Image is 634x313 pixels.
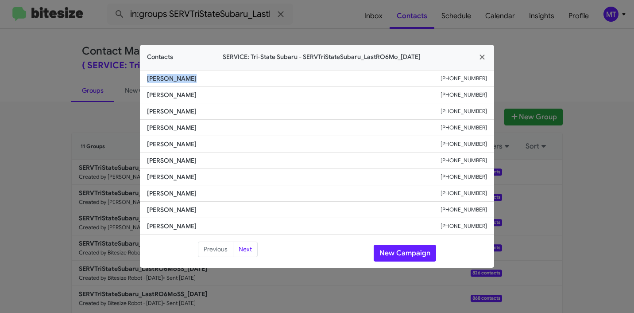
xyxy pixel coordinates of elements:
button: Next [233,242,258,258]
small: [PHONE_NUMBER] [441,123,487,132]
small: [PHONE_NUMBER] [441,222,487,231]
small: [PHONE_NUMBER] [441,140,487,149]
span: [PERSON_NAME] [147,172,441,181]
small: [PHONE_NUMBER] [441,156,487,165]
span: [PERSON_NAME] [147,205,441,214]
span: [PERSON_NAME] [147,189,441,198]
small: [PHONE_NUMBER] [441,90,487,99]
span: [PERSON_NAME] [147,74,441,83]
span: SERVICE: Tri-State Subaru - SERVTriStateSubaru_LastRO6Mo_[DATE] [173,52,470,62]
small: [PHONE_NUMBER] [441,107,487,116]
button: New Campaign [374,245,436,262]
span: [PERSON_NAME] [147,156,441,165]
span: [PERSON_NAME] [147,123,441,132]
small: [PHONE_NUMBER] [441,172,487,181]
span: [PERSON_NAME] [147,90,441,99]
span: Contacts [147,52,173,62]
span: [PERSON_NAME] [147,107,441,116]
small: [PHONE_NUMBER] [441,205,487,214]
small: [PHONE_NUMBER] [441,74,487,83]
span: [PERSON_NAME] [147,222,441,231]
span: [PERSON_NAME] [147,140,441,149]
small: [PHONE_NUMBER] [441,189,487,198]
